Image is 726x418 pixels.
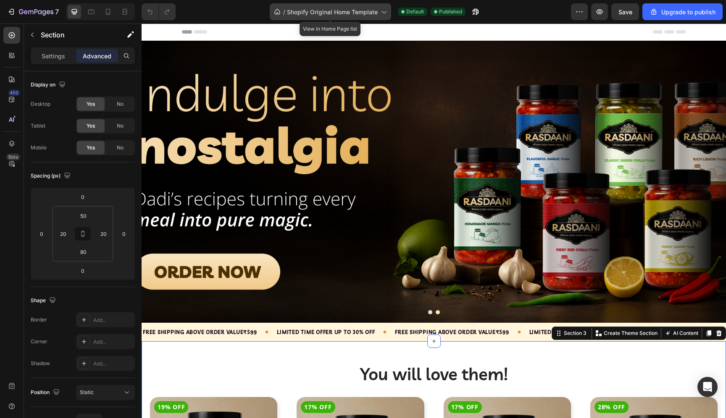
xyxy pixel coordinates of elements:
[93,316,133,324] div: Add...
[87,100,95,108] span: Yes
[76,385,135,400] button: Static
[87,122,95,130] span: Yes
[117,144,124,152] span: No
[462,306,516,313] p: Create Theme Section
[1,306,115,312] span: FREE SHIPPING ABOVE ORDER VALUE 599
[142,3,176,20] div: Undo/Redo
[35,227,48,240] input: 0
[31,316,47,324] div: Border
[117,122,124,130] span: No
[93,360,133,368] div: Add...
[57,227,69,240] input: 20px
[117,100,124,108] span: No
[6,154,20,160] div: Beta
[31,122,45,130] div: Tablet
[55,7,59,17] p: 7
[453,378,487,389] pre: 28% OFF
[439,8,462,16] span: Published
[8,89,20,96] div: 450
[31,295,58,306] div: Shape
[650,8,715,16] div: Upgrade to publish
[31,360,50,367] div: Shadow
[42,52,65,60] p: Settings
[521,305,558,315] button: AI Content
[306,378,340,389] pre: 17% OFF
[283,8,285,16] span: /
[287,287,291,291] button: Dot
[406,8,424,16] span: Default
[87,144,95,152] span: Yes
[31,387,61,398] div: Position
[611,3,639,20] button: Save
[40,339,544,362] h2: You will love them!
[31,338,47,345] div: Corner
[41,30,110,40] p: Section
[13,378,47,389] pre: 19% OFF
[93,338,133,346] div: Add...
[697,377,718,397] div: Open Intercom Messenger
[3,3,63,20] button: 7
[31,144,47,152] div: Mobile
[118,227,130,240] input: 0
[388,306,486,312] span: LIMITED TIME OFFER UP TO 30% OFF
[80,389,94,395] span: Static
[31,100,50,108] div: Desktop
[75,209,92,222] input: 50px
[102,306,105,312] strong: ₹
[159,378,193,389] pre: 17% OFF
[83,52,111,60] p: Advanced
[74,191,91,203] input: 0
[253,306,367,312] span: FREE SHIPPING ABOVE ORDER VALUE 599
[142,24,726,418] iframe: Design area
[74,264,91,277] input: 0
[421,306,447,313] div: Section 3
[618,8,632,16] span: Save
[31,79,67,91] div: Display on
[354,306,358,312] strong: ₹
[294,287,298,291] button: Dot
[287,8,378,16] span: Shopify Original Home Template
[75,246,92,258] input: 80px
[135,306,233,312] span: LIMITED TIME OFFER UP TO 30% OFF
[97,227,110,240] input: 20px
[642,3,723,20] button: Upgrade to publish
[31,170,72,182] div: Spacing (px)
